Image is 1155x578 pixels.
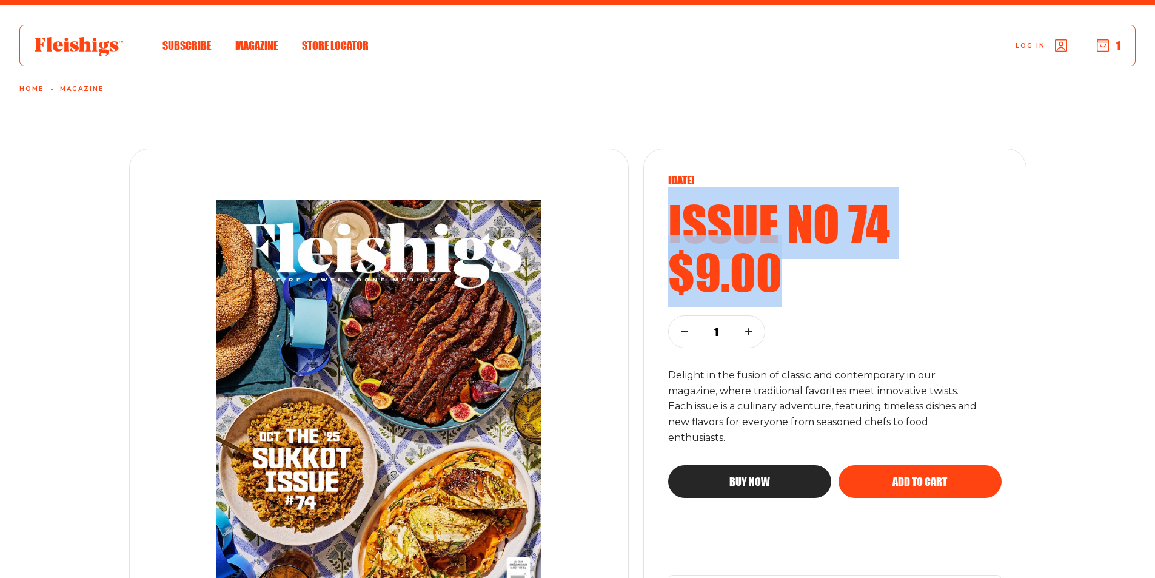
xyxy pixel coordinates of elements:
span: Subscribe [162,39,211,52]
span: Add to cart [892,476,947,487]
button: Add to cart [839,465,1002,498]
button: Buy now [668,465,831,498]
button: 1 [1097,39,1120,52]
p: [DATE] [668,173,1002,187]
span: Magazine [235,39,278,52]
p: Delight in the fusion of classic and contemporary in our magazine, where traditional favorites me... [668,368,981,446]
a: Subscribe [162,37,211,53]
h2: Issue no 74 [668,199,1002,247]
a: Magazine [60,86,104,93]
p: 1 [709,325,725,338]
a: Store locator [302,37,369,53]
a: Magazine [235,37,278,53]
span: Store locator [302,39,369,52]
h2: $9.00 [668,247,1002,296]
a: Home [19,86,44,93]
span: Log in [1016,41,1045,50]
span: Buy now [729,476,770,487]
a: Log in [1016,39,1067,52]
